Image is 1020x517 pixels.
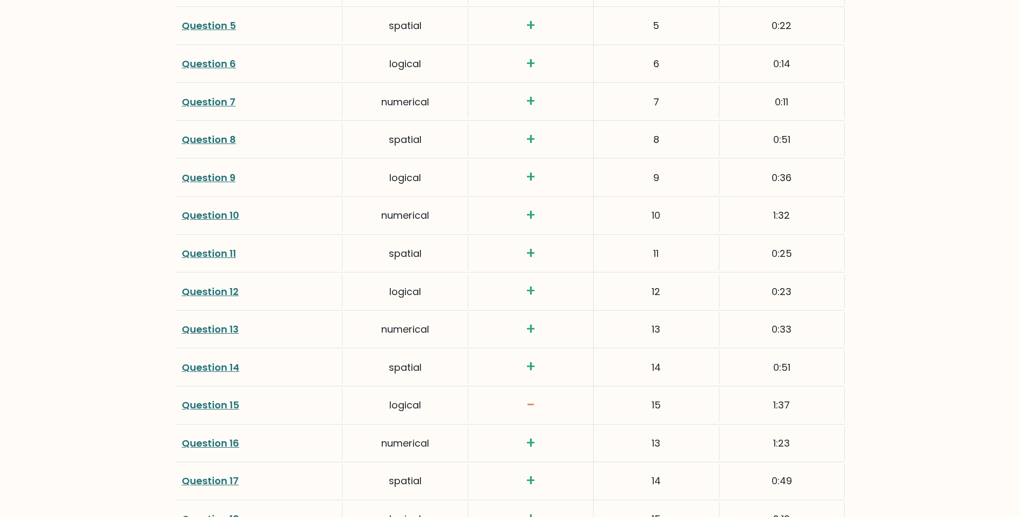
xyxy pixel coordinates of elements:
div: 8 [594,123,719,156]
div: 0:51 [719,123,845,156]
div: 11 [594,236,719,270]
div: 1:23 [719,426,845,460]
h3: + [475,55,587,73]
div: 0:51 [719,350,845,384]
div: spatial [343,236,468,270]
div: 6 [594,47,719,81]
div: spatial [343,9,468,42]
a: Question 17 [182,474,239,487]
h3: + [475,282,587,300]
h3: + [475,472,587,490]
a: Question 8 [182,133,236,146]
div: spatial [343,123,468,156]
div: numerical [343,426,468,460]
h3: + [475,17,587,35]
div: numerical [343,312,468,346]
div: 14 [594,350,719,384]
div: 14 [594,464,719,498]
div: 7 [594,85,719,119]
a: Question 13 [182,322,239,336]
div: 0:49 [719,464,845,498]
h3: + [475,434,587,453]
h3: + [475,358,587,376]
div: 0:22 [719,9,845,42]
div: 15 [594,388,719,422]
a: Question 16 [182,436,239,450]
a: Question 6 [182,57,236,70]
div: spatial [343,350,468,384]
div: 0:36 [719,161,845,195]
div: logical [343,47,468,81]
h3: - [475,396,587,414]
div: 0:33 [719,312,845,346]
div: 0:25 [719,236,845,270]
a: Question 9 [182,171,236,184]
a: Question 7 [182,95,236,109]
div: 0:11 [719,85,845,119]
h3: + [475,320,587,339]
div: logical [343,161,468,195]
div: 0:23 [719,275,845,308]
a: Question 12 [182,285,239,298]
div: numerical [343,198,468,232]
div: 5 [594,9,719,42]
div: logical [343,388,468,422]
h3: + [475,92,587,111]
h3: + [475,131,587,149]
div: 0:14 [719,47,845,81]
a: Question 11 [182,247,236,260]
div: 1:37 [719,388,845,422]
h3: + [475,206,587,225]
h3: + [475,245,587,263]
a: Question 14 [182,361,239,374]
div: spatial [343,464,468,498]
a: Question 5 [182,19,236,32]
div: numerical [343,85,468,119]
div: 12 [594,275,719,308]
div: 13 [594,426,719,460]
div: 1:32 [719,198,845,232]
div: 9 [594,161,719,195]
div: 10 [594,198,719,232]
div: 13 [594,312,719,346]
h3: + [475,168,587,186]
a: Question 15 [182,398,239,412]
div: logical [343,275,468,308]
a: Question 10 [182,209,239,222]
